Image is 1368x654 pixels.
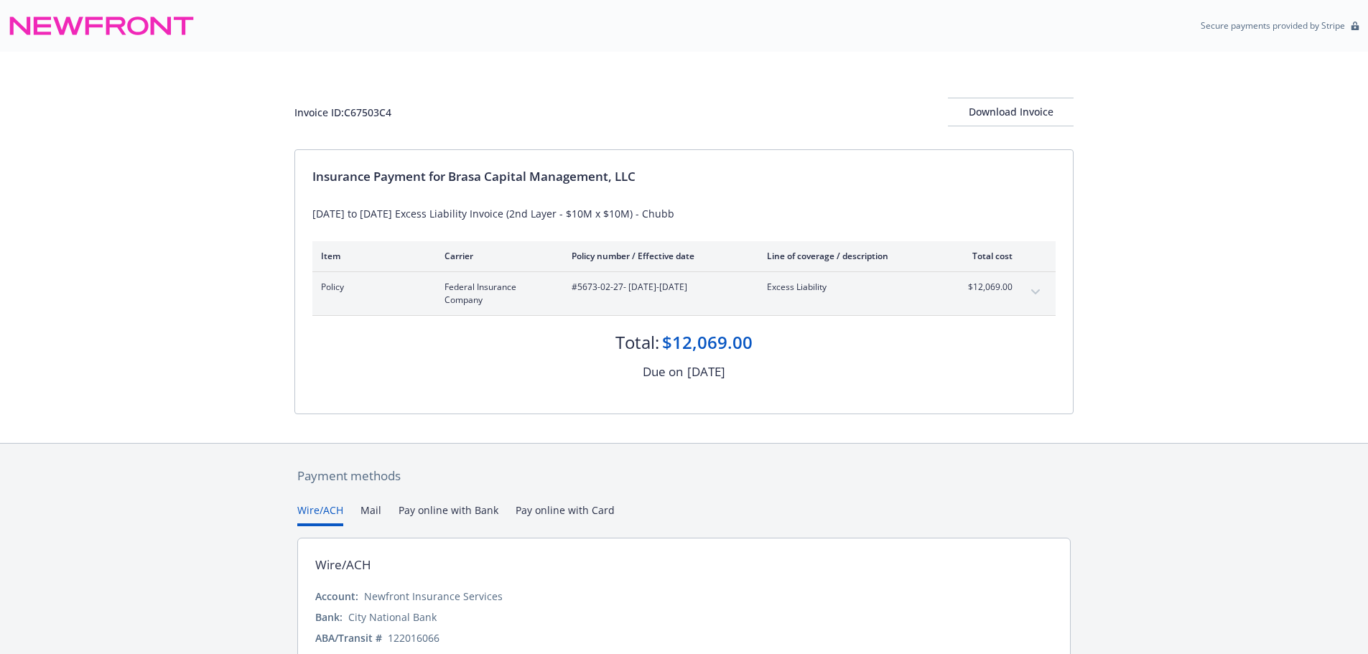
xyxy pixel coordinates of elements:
div: Total cost [959,250,1013,262]
div: City National Bank [348,609,437,625]
span: $12,069.00 [959,281,1013,294]
div: [DATE] to [DATE] Excess Liability Invoice (2nd Layer - $10M x $10M) - Chubb [312,206,1056,221]
div: Policy number / Effective date [572,250,744,262]
span: Policy [321,281,422,294]
span: Federal Insurance Company [445,281,549,307]
button: Pay online with Card [516,503,615,526]
div: Carrier [445,250,549,262]
button: Wire/ACH [297,503,343,526]
div: Item [321,250,422,262]
div: ABA/Transit # [315,630,382,645]
div: Invoice ID: C67503C4 [294,105,391,120]
div: Payment methods [297,467,1071,485]
div: Wire/ACH [315,556,371,574]
div: Due on [643,363,683,381]
button: Download Invoice [948,98,1074,126]
div: Line of coverage / description [767,250,936,262]
button: Pay online with Bank [399,503,498,526]
span: Excess Liability [767,281,936,294]
div: 122016066 [388,630,439,645]
div: Newfront Insurance Services [364,589,503,604]
div: Insurance Payment for Brasa Capital Management, LLC [312,167,1056,186]
div: Bank: [315,609,343,625]
p: Secure payments provided by Stripe [1201,19,1345,32]
div: Total: [615,330,659,355]
div: PolicyFederal Insurance Company#5673-02-27- [DATE]-[DATE]Excess Liability$12,069.00expand content [312,272,1056,315]
div: [DATE] [687,363,725,381]
button: Mail [360,503,381,526]
span: #5673-02-27 - [DATE]-[DATE] [572,281,744,294]
button: expand content [1024,281,1047,304]
div: Account: [315,589,358,604]
div: $12,069.00 [662,330,753,355]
